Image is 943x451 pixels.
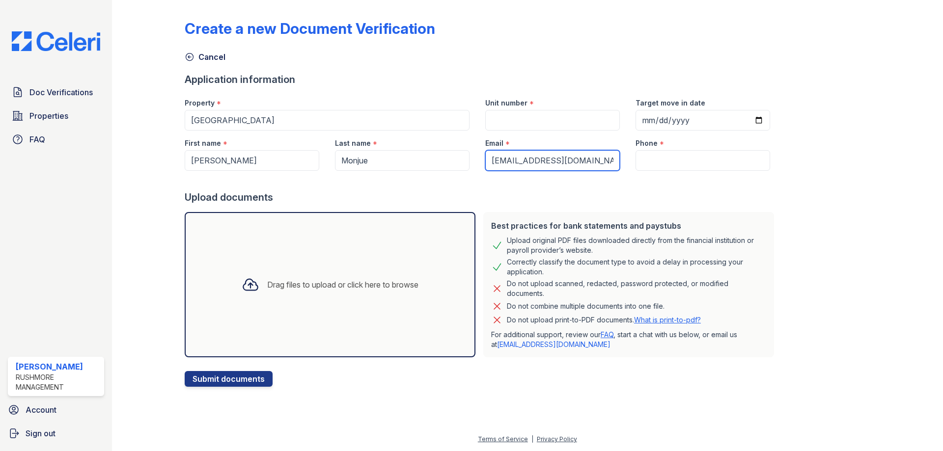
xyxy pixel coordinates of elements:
[185,138,221,148] label: First name
[531,435,533,443] div: |
[16,361,100,372] div: [PERSON_NAME]
[636,98,705,108] label: Target move in date
[26,404,56,416] span: Account
[185,371,273,387] button: Submit documents
[507,236,766,255] div: Upload original PDF files downloaded directly from the financial institution or payroll provider’...
[29,110,68,122] span: Properties
[485,98,527,108] label: Unit number
[636,138,658,148] label: Phone
[485,138,503,148] label: Email
[634,316,701,324] a: What is print-to-pdf?
[491,220,766,232] div: Best practices for bank statements and paystubs
[29,133,45,145] span: FAQ
[8,82,104,102] a: Doc Verifications
[29,86,93,98] span: Doc Verifications
[26,427,55,439] span: Sign out
[478,435,528,443] a: Terms of Service
[4,400,108,420] a: Account
[507,257,766,277] div: Correctly classify the document type to avoid a delay in processing your application.
[185,20,435,37] div: Create a new Document Verification
[507,279,766,298] div: Do not upload scanned, redacted, password protected, or modified documents.
[507,300,665,312] div: Do not combine multiple documents into one file.
[185,51,225,63] a: Cancel
[491,330,766,349] p: For additional support, review our , start a chat with us below, or email us at
[8,106,104,126] a: Properties
[185,73,778,86] div: Application information
[537,435,577,443] a: Privacy Policy
[4,31,108,51] img: CE_Logo_Blue-a8612792a0a2168367f1c8372b55b34899dd931a85d93a1a3d3e32e68fde9ad4.png
[601,330,613,339] a: FAQ
[185,190,778,204] div: Upload documents
[8,130,104,149] a: FAQ
[497,340,610,348] a: [EMAIL_ADDRESS][DOMAIN_NAME]
[267,279,418,291] div: Drag files to upload or click here to browse
[4,424,108,443] a: Sign out
[507,315,701,325] p: Do not upload print-to-PDF documents.
[185,98,215,108] label: Property
[16,372,100,392] div: Rushmore Management
[335,138,371,148] label: Last name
